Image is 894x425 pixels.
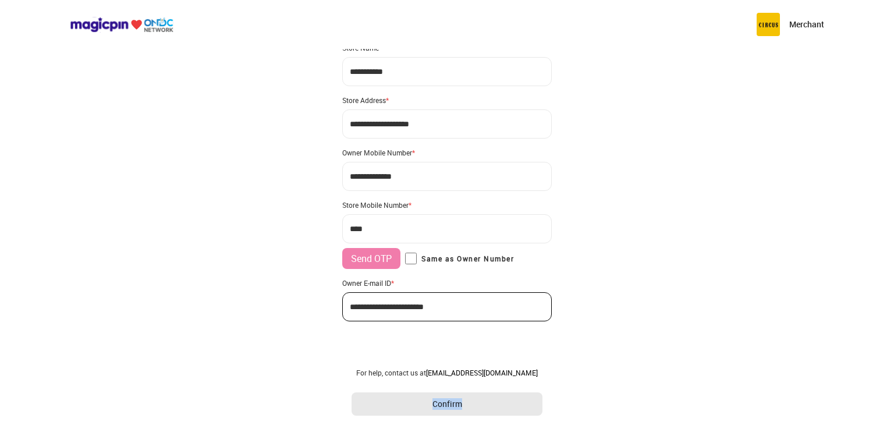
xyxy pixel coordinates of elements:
label: Same as Owner Number [405,253,514,264]
div: Store Mobile Number [342,200,552,210]
div: Store Address [342,95,552,105]
img: ondc-logo-new-small.8a59708e.svg [70,17,173,33]
div: Owner E-mail ID [342,278,552,288]
button: Send OTP [342,248,400,269]
a: [EMAIL_ADDRESS][DOMAIN_NAME] [426,368,538,377]
input: Same as Owner Number [405,253,417,264]
button: Confirm [352,392,542,416]
div: For help, contact us at [352,368,542,377]
img: circus.b677b59b.png [757,13,780,36]
div: Owner Mobile Number [342,148,552,157]
p: Merchant [789,19,824,30]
